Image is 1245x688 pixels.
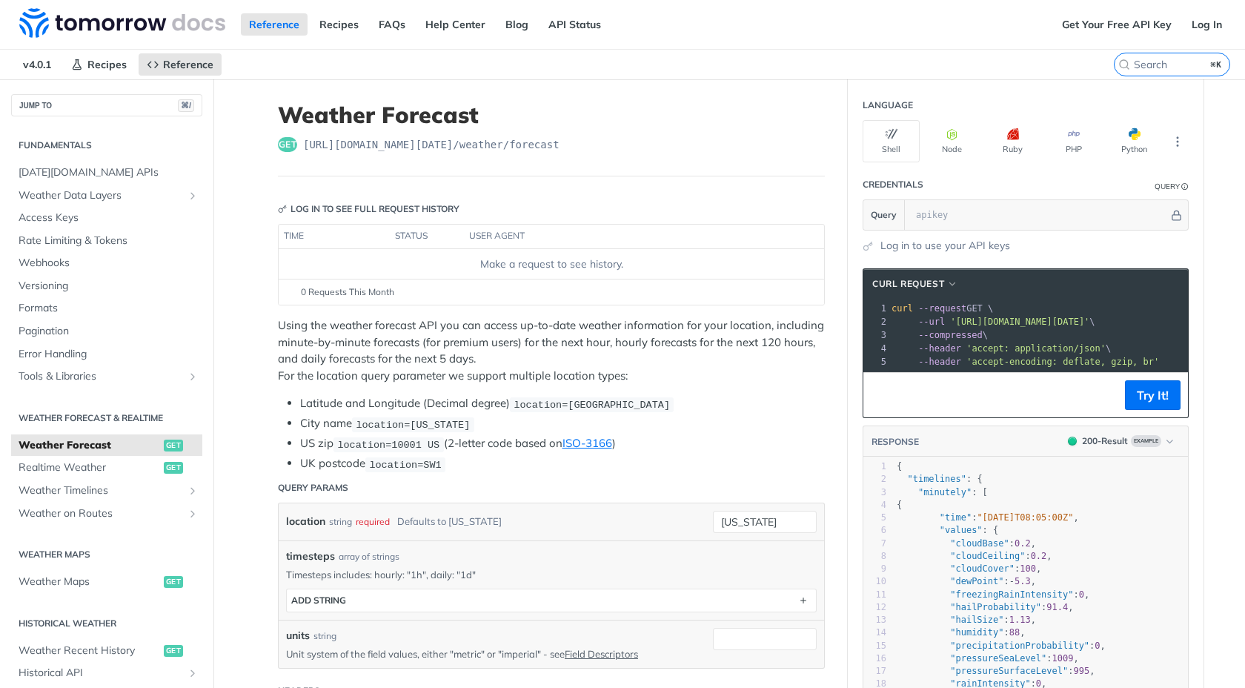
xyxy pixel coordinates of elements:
[863,302,889,315] div: 1
[514,399,670,410] span: location=[GEOGRAPHIC_DATA]
[300,435,825,452] li: US zip (2-letter code based on )
[300,395,825,412] li: Latitude and Longitude (Decimal degree)
[19,506,183,521] span: Weather on Routes
[1068,437,1077,446] span: 200
[950,563,1015,574] span: "cloudCover"
[867,277,963,291] button: cURL Request
[11,94,202,116] button: JUMP TO⌘/
[19,483,183,498] span: Weather Timelines
[863,537,886,550] div: 7
[940,512,972,523] span: "time"
[1020,563,1036,574] span: 100
[63,53,135,76] a: Recipes
[897,602,1074,612] span: : ,
[897,666,1095,676] span: : ,
[918,357,961,367] span: --header
[11,230,202,252] a: Rate Limiting & Tokens
[87,58,127,71] span: Recipes
[863,550,886,563] div: 8
[918,303,966,314] span: --request
[918,317,945,327] span: --url
[286,568,817,581] p: Timesteps includes: hourly: "1h", daily: "1d"
[950,602,1041,612] span: "hailProbability"
[187,667,199,679] button: Show subpages for Historical API
[863,601,886,614] div: 12
[918,330,983,340] span: --compressed
[907,474,966,484] span: "timelines"
[19,666,183,681] span: Historical API
[892,303,913,314] span: curl
[329,511,352,532] div: string
[11,207,202,229] a: Access Keys
[1183,13,1230,36] a: Log In
[1155,181,1189,192] div: QueryInformation
[1015,576,1031,586] span: 5.3
[285,257,818,272] div: Make a request to see history.
[863,665,886,678] div: 17
[892,317,1095,327] span: \
[356,511,390,532] div: required
[540,13,609,36] a: API Status
[565,648,638,660] a: Field Descriptors
[286,549,335,564] span: timesteps
[1015,538,1031,549] span: 0.2
[1079,589,1084,600] span: 0
[863,499,886,512] div: 4
[897,538,1036,549] span: : ,
[19,211,199,225] span: Access Keys
[1118,59,1130,70] svg: Search
[464,225,794,248] th: user agent
[187,485,199,497] button: Show subpages for Weather Timelines
[300,455,825,472] li: UK postcode
[1082,434,1128,448] div: 200 - Result
[923,120,980,162] button: Node
[950,615,1003,625] span: "hailSize"
[1009,576,1015,586] span: -
[164,440,183,451] span: get
[19,575,160,589] span: Weather Maps
[897,615,1036,625] span: : ,
[950,538,1009,549] span: "cloudBase"
[863,575,886,588] div: 10
[918,343,961,354] span: --header
[337,439,439,450] span: location=10001 US
[11,365,202,388] a: Tools & LibrariesShow subpages for Tools & Libraries
[892,330,988,340] span: \
[863,486,886,499] div: 3
[863,342,889,355] div: 4
[19,438,160,453] span: Weather Forecast
[950,627,1003,638] span: "humidity"
[863,640,886,652] div: 15
[940,525,983,535] span: "values"
[897,500,902,510] span: {
[311,13,367,36] a: Recipes
[863,652,886,665] div: 16
[397,511,502,532] div: Defaults to [US_STATE]
[863,460,886,473] div: 1
[278,317,825,384] p: Using the weather forecast API you can access up-to-date weather information for your location, i...
[278,481,348,494] div: Query Params
[897,461,902,472] span: {
[897,589,1089,600] span: : ,
[897,551,1052,561] span: : ,
[19,460,160,475] span: Realtime Weather
[187,508,199,520] button: Show subpages for Weather on Routes
[11,343,202,365] a: Error Handling
[164,462,183,474] span: get
[1045,120,1102,162] button: PHP
[897,563,1041,574] span: : ,
[300,415,825,432] li: City name
[313,629,336,643] div: string
[1031,551,1047,561] span: 0.2
[497,13,537,36] a: Blog
[164,645,183,657] span: get
[19,324,199,339] span: Pagination
[291,595,346,606] div: ADD string
[1009,627,1020,638] span: 88
[1106,120,1163,162] button: Python
[863,200,905,230] button: Query
[892,343,1111,354] span: \
[286,511,325,532] label: location
[1054,13,1180,36] a: Get Your Free API Key
[187,371,199,383] button: Show subpages for Tools & Libraries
